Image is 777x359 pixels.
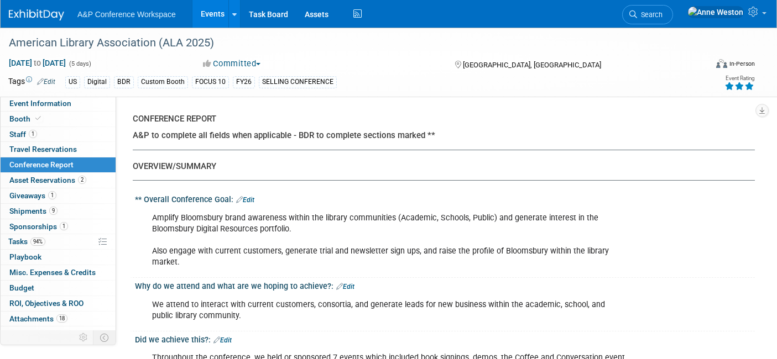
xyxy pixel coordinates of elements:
a: Sponsorships1 [1,219,116,234]
span: Misc. Expenses & Credits [9,268,96,277]
span: ROI, Objectives & ROO [9,299,84,308]
a: Edit [213,336,232,344]
button: Committed [199,58,265,70]
span: Attachments [9,314,67,323]
i: Booth reservation complete [35,115,41,122]
span: Search [637,10,663,19]
a: Edit [37,78,55,86]
div: FY26 [233,76,255,88]
a: Shipments9 [1,204,116,219]
span: Asset Reservations [9,176,86,184]
span: 18 [56,314,67,323]
span: Staff [9,130,37,139]
a: Event Information [1,96,116,111]
a: Asset Reservations2 [1,173,116,188]
span: 1 [29,130,37,138]
a: ROI, Objectives & ROO [1,296,116,311]
div: Did we achieve this?: [135,331,755,346]
a: Misc. Expenses & Credits [1,265,116,280]
span: Travel Reservations [9,145,77,154]
div: Digital [84,76,110,88]
td: Toggle Event Tabs [93,330,116,345]
span: to [32,59,43,67]
div: ** Overall Conference Goal: [135,191,755,205]
span: Booth [9,114,43,123]
div: Custom Booth [138,76,188,88]
div: Event Rating [724,76,754,81]
a: Tasks94% [1,234,116,249]
span: [DATE] [DATE] [8,58,66,68]
a: more [1,326,116,341]
a: Giveaways1 [1,188,116,203]
span: 2 [78,176,86,184]
span: 9 [49,207,58,215]
a: Edit [236,196,254,204]
span: A&P Conference Workspace [77,10,176,19]
div: US [65,76,80,88]
a: Budget [1,281,116,295]
a: Staff1 [1,127,116,142]
div: FOCUS 10 [192,76,229,88]
span: Giveaways [9,191,56,200]
span: Shipments [9,207,58,215]
a: Conference Report [1,157,116,172]
img: Format-Inperson.png [716,59,727,68]
span: Budget [9,283,34,292]
span: (5 days) [68,60,91,67]
a: Travel Reservations [1,142,116,157]
a: Booth [1,112,116,126]
div: CONFERENCE REPORT [133,113,747,125]
span: [GEOGRAPHIC_DATA], [GEOGRAPHIC_DATA] [463,61,601,69]
td: Tags [8,76,55,88]
div: In-Person [729,60,755,68]
a: Attachments18 [1,312,116,326]
span: 94% [30,237,45,246]
span: more [7,329,25,338]
a: Playbook [1,250,116,265]
div: BDR [114,76,134,88]
td: Personalize Event Tab Strip [74,330,93,345]
span: Event Information [9,99,71,108]
div: Why do we attend and what are we hoping to achieve?: [135,278,755,292]
span: 1 [60,222,68,230]
div: Amplify Bloomsbury brand awareness within the library communities (Academic, Schools, Public) and... [144,207,635,273]
div: American Library Association (ALA 2025) [5,33,691,53]
div: OVERVIEW/SUMMARY [133,161,747,172]
div: Event Format [644,57,755,74]
span: Playbook [9,252,41,261]
div: We attend to interact with current customers, consortia, and generate leads for new business with... [144,294,635,327]
div: SELLING CONFERENCE [259,76,337,88]
div: A&P to complete all fields when applicable - BDR to complete sections marked ** [133,130,747,141]
span: Conference Report [9,160,74,169]
span: 1 [48,191,56,199]
img: ExhibitDay [9,9,64,20]
a: Edit [336,283,354,291]
span: Sponsorships [9,222,68,231]
img: Anne Weston [687,6,744,18]
a: Search [622,5,673,24]
span: Tasks [8,237,45,246]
